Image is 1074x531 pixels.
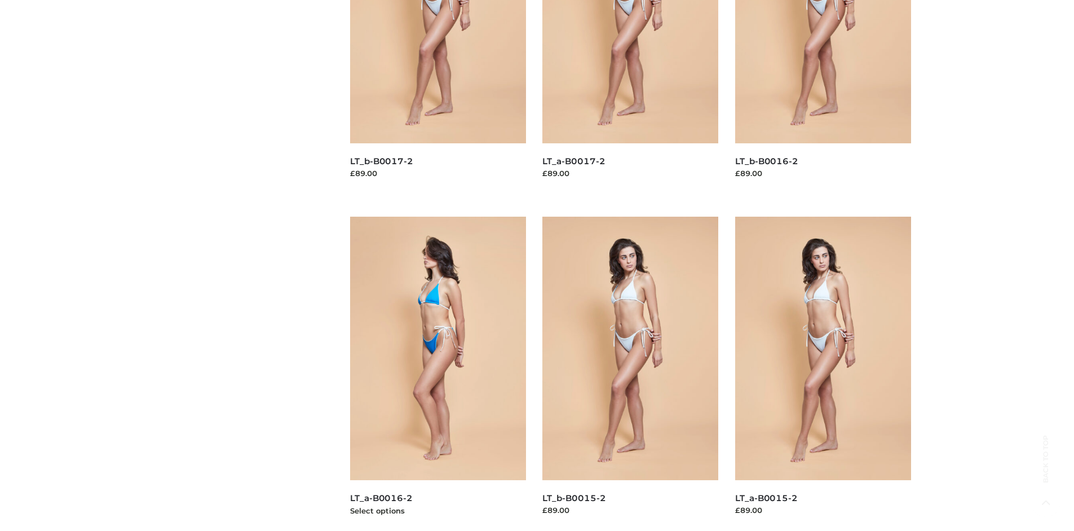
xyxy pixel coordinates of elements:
[542,156,605,166] a: LT_a-B0017-2
[350,493,413,503] a: LT_a-B0016-2
[542,168,718,179] div: £89.00
[350,168,526,179] div: £89.00
[735,504,911,516] div: £89.00
[350,506,405,515] a: Select options
[542,493,605,503] a: LT_b-B0015-2
[1032,455,1060,483] span: Back to top
[542,504,718,516] div: £89.00
[735,168,911,179] div: £89.00
[735,493,798,503] a: LT_a-B0015-2
[350,156,413,166] a: LT_b-B0017-2
[735,156,798,166] a: LT_b-B0016-2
